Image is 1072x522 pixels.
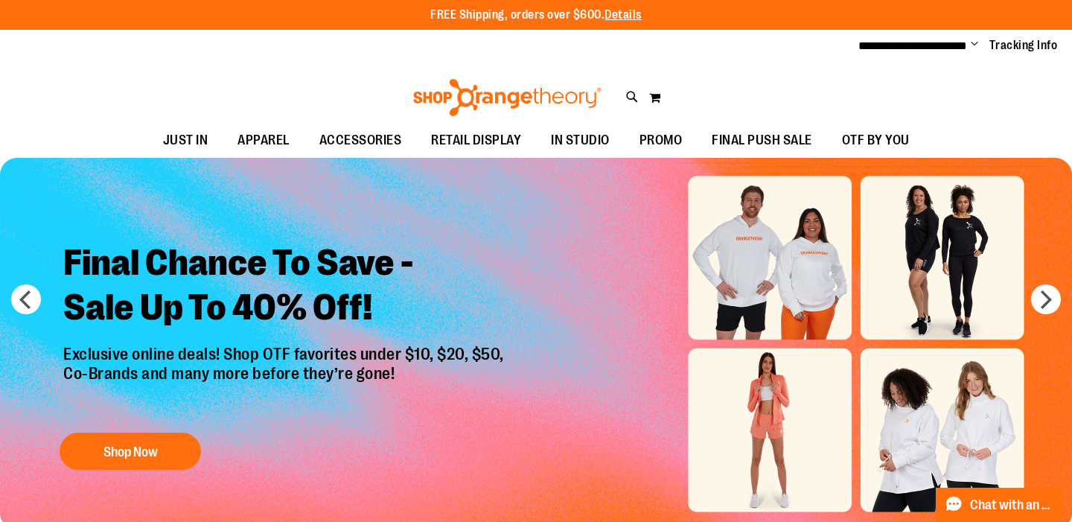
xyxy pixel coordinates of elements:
[842,124,910,157] span: OTF BY YOU
[431,124,521,157] span: RETAIL DISPLAY
[604,8,642,22] a: Details
[411,79,604,116] img: Shop Orangetheory
[970,498,1054,512] span: Chat with an Expert
[551,124,610,157] span: IN STUDIO
[936,488,1064,522] button: Chat with an Expert
[237,124,290,157] span: APPAREL
[319,124,402,157] span: ACCESSORIES
[52,229,519,345] h2: Final Chance To Save - Sale Up To 40% Off!
[163,124,208,157] span: JUST IN
[1031,284,1061,314] button: next
[639,124,683,157] span: PROMO
[989,37,1058,54] a: Tracking Info
[712,124,812,157] span: FINAL PUSH SALE
[52,345,519,418] p: Exclusive online deals! Shop OTF favorites under $10, $20, $50, Co-Brands and many more before th...
[52,229,519,477] a: Final Chance To Save -Sale Up To 40% Off! Exclusive online deals! Shop OTF favorites under $10, $...
[971,38,978,53] button: Account menu
[60,433,201,470] button: Shop Now
[430,7,642,24] p: FREE Shipping, orders over $600.
[11,284,41,314] button: prev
